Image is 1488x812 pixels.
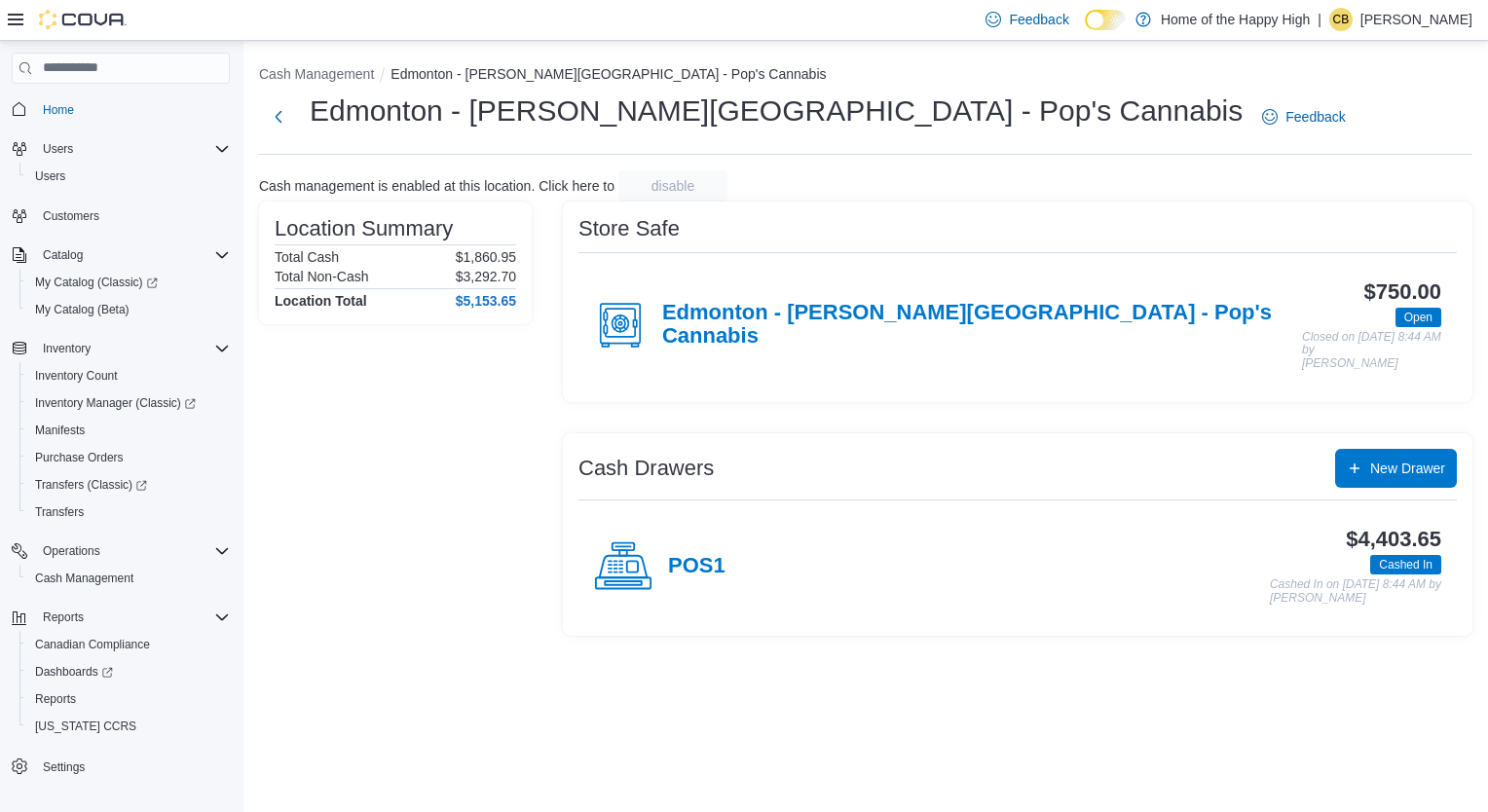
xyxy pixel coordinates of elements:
[27,687,230,711] span: Reports
[35,719,136,734] span: [US_STATE] CCRS
[275,249,339,265] h6: Total Cash
[4,335,238,362] button: Inventory
[4,537,238,565] button: Operations
[35,606,92,629] button: Reports
[1370,459,1445,478] span: New Drawer
[35,664,113,680] span: Dashboards
[4,202,238,230] button: Customers
[43,543,100,559] span: Operations
[1333,8,1350,31] span: CB
[259,97,298,136] button: Next
[35,637,150,652] span: Canadian Compliance
[43,141,73,157] span: Users
[35,754,230,778] span: Settings
[456,269,516,284] p: $3,292.70
[27,298,230,321] span: My Catalog (Beta)
[27,271,230,294] span: My Catalog (Classic)
[4,135,238,163] button: Users
[27,687,84,711] a: Reports
[4,752,238,780] button: Settings
[1161,8,1310,31] p: Home of the Happy High
[35,571,133,586] span: Cash Management
[43,609,84,625] span: Reports
[27,364,230,388] span: Inventory Count
[35,450,124,465] span: Purchase Orders
[27,633,230,656] span: Canadian Compliance
[35,504,84,520] span: Transfers
[1085,10,1126,30] input: Dark Mode
[35,98,82,122] a: Home
[1360,8,1472,31] p: [PERSON_NAME]
[39,10,127,29] img: Cova
[35,477,147,493] span: Transfers (Classic)
[662,301,1302,350] h4: Edmonton - [PERSON_NAME][GEOGRAPHIC_DATA] - Pop's Cannabis
[1254,97,1353,136] a: Feedback
[1370,555,1441,574] span: Cashed In
[4,95,238,124] button: Home
[19,685,238,713] button: Reports
[27,391,204,415] a: Inventory Manager (Classic)
[1346,528,1441,551] h3: $4,403.65
[27,364,126,388] a: Inventory Count
[1395,308,1441,327] span: Open
[19,631,238,658] button: Canadian Compliance
[4,604,238,631] button: Reports
[27,715,144,738] a: [US_STATE] CCRS
[27,567,230,590] span: Cash Management
[27,391,230,415] span: Inventory Manager (Classic)
[1318,8,1321,31] p: |
[27,473,155,497] a: Transfers (Classic)
[43,759,85,775] span: Settings
[43,102,74,118] span: Home
[27,660,121,683] a: Dashboards
[35,302,130,317] span: My Catalog (Beta)
[35,337,230,360] span: Inventory
[35,368,118,384] span: Inventory Count
[618,170,727,202] button: disable
[1379,556,1432,573] span: Cashed In
[19,498,238,526] button: Transfers
[35,539,108,563] button: Operations
[391,66,826,82] button: Edmonton - [PERSON_NAME][GEOGRAPHIC_DATA] - Pop's Cannabis
[578,457,714,480] h3: Cash Drawers
[27,473,230,497] span: Transfers (Classic)
[27,271,166,294] a: My Catalog (Classic)
[456,249,516,265] p: $1,860.95
[19,362,238,389] button: Inventory Count
[578,217,680,240] h3: Store Safe
[35,606,230,629] span: Reports
[27,500,230,524] span: Transfers
[35,168,65,184] span: Users
[43,208,99,224] span: Customers
[1302,331,1441,371] p: Closed on [DATE] 8:44 AM by [PERSON_NAME]
[275,293,367,309] h4: Location Total
[19,269,238,296] a: My Catalog (Classic)
[651,176,694,196] span: disable
[35,423,85,438] span: Manifests
[27,500,92,524] a: Transfers
[43,247,83,263] span: Catalog
[1364,280,1441,304] h3: $750.00
[35,395,196,411] span: Inventory Manager (Classic)
[1335,449,1457,488] button: New Drawer
[19,444,238,471] button: Purchase Orders
[35,275,158,290] span: My Catalog (Classic)
[35,691,76,707] span: Reports
[27,419,230,442] span: Manifests
[27,165,230,188] span: Users
[35,137,81,161] button: Users
[27,633,158,656] a: Canadian Compliance
[27,715,230,738] span: Washington CCRS
[310,92,1243,130] h1: Edmonton - [PERSON_NAME][GEOGRAPHIC_DATA] - Pop's Cannabis
[456,293,516,309] h4: $5,153.65
[35,204,107,228] a: Customers
[35,539,230,563] span: Operations
[19,471,238,498] a: Transfers (Classic)
[19,713,238,740] button: [US_STATE] CCRS
[35,756,93,779] a: Settings
[43,341,91,356] span: Inventory
[4,241,238,269] button: Catalog
[1270,578,1441,605] p: Cashed In on [DATE] 8:44 AM by [PERSON_NAME]
[35,337,98,360] button: Inventory
[275,269,369,284] h6: Total Non-Cash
